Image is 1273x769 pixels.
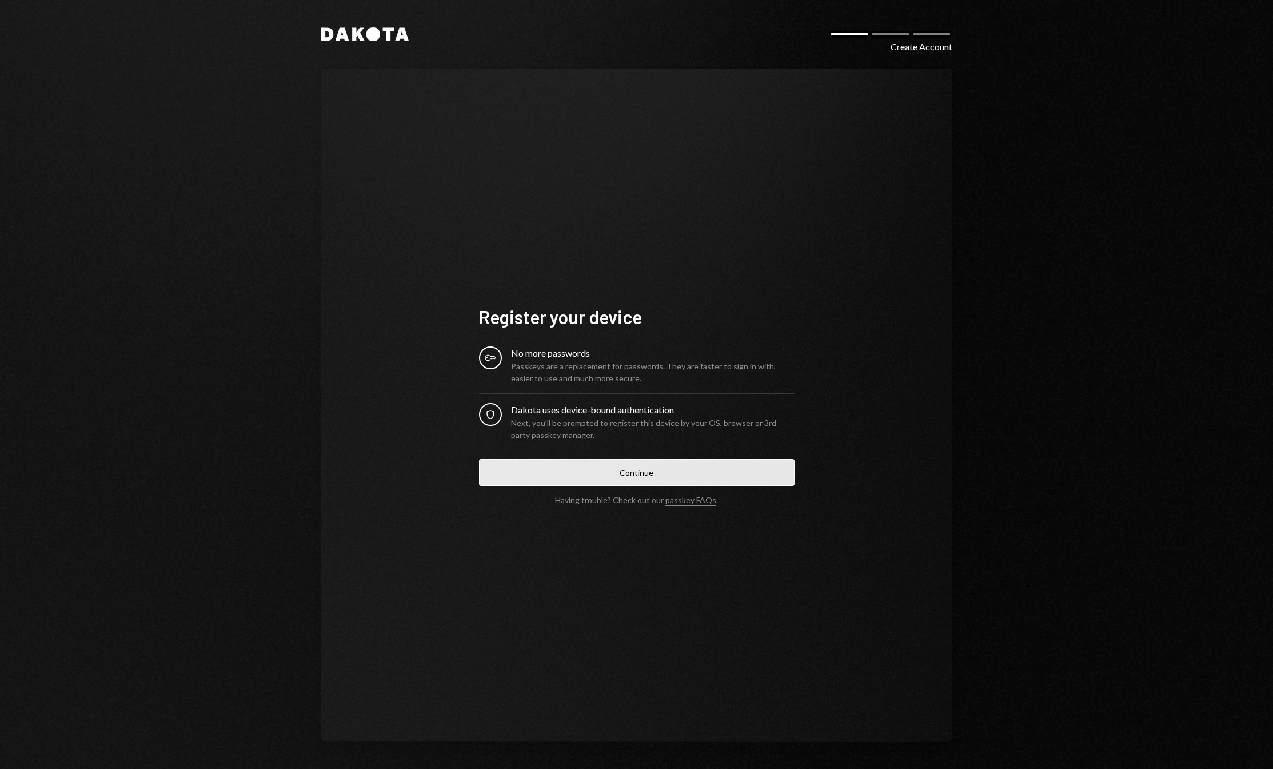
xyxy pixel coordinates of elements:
[479,305,795,328] h1: Register your device
[555,495,718,505] div: Having trouble? Check out our .
[665,495,716,506] a: passkey FAQs
[479,459,795,486] button: Continue
[511,346,795,360] div: No more passwords
[511,360,795,384] div: Passkeys are a replacement for passwords. They are faster to sign in with, easier to use and much...
[511,417,795,441] div: Next, you’ll be prompted to register this device by your OS, browser or 3rd party passkey manager.
[511,403,795,417] div: Dakota uses device-bound authentication
[891,40,952,54] div: Create Account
